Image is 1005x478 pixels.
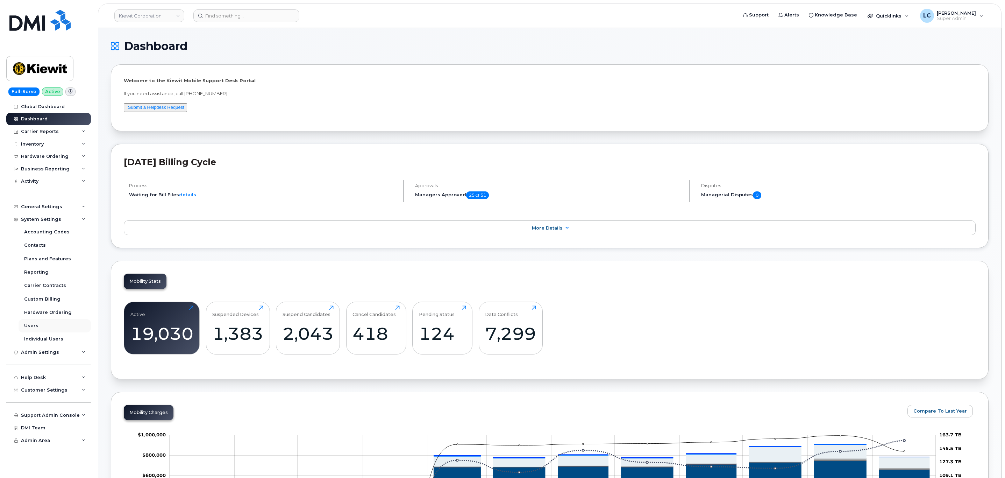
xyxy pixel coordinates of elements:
iframe: Messenger Launcher [975,448,1000,473]
button: Submit a Helpdesk Request [124,103,187,112]
tspan: $800,000 [142,452,166,458]
g: $0 [142,452,166,458]
tspan: 127.3 TB [939,459,962,464]
li: Waiting for Bill Files [129,191,397,198]
button: Compare To Last Year [907,405,973,417]
a: Active19,030 [130,305,193,350]
span: 25 of 51 [466,191,489,199]
p: If you need assistance, call [PHONE_NUMBER] [124,90,976,97]
div: 418 [352,323,400,344]
h4: Approvals [415,183,683,188]
div: Cancel Candidates [352,305,396,317]
span: Compare To Last Year [913,408,967,414]
tspan: $1,000,000 [138,432,166,438]
div: 7,299 [485,323,536,344]
span: More Details [532,225,563,231]
span: Dashboard [124,41,187,51]
span: 0 [753,191,761,199]
a: Data Conflicts7,299 [485,305,536,350]
a: Suspend Candidates2,043 [283,305,334,350]
div: Suspend Candidates [283,305,330,317]
div: 2,043 [283,323,334,344]
a: Cancel Candidates418 [352,305,400,350]
a: Pending Status124 [419,305,466,350]
h2: [DATE] Billing Cycle [124,157,976,167]
div: Suspended Devices [212,305,259,317]
g: $0 [138,432,166,438]
p: Welcome to the Kiewit Mobile Support Desk Portal [124,77,976,84]
tspan: $600,000 [142,472,166,478]
div: Data Conflicts [485,305,518,317]
a: details [179,192,196,197]
div: 1,383 [212,323,263,344]
h5: Managerial Disputes [701,191,976,199]
div: Pending Status [419,305,455,317]
div: Active [130,305,145,317]
tspan: 109.1 TB [939,472,962,478]
a: Suspended Devices1,383 [212,305,263,350]
tspan: 145.5 TB [939,445,962,451]
h4: Disputes [701,183,976,188]
div: 124 [419,323,466,344]
h4: Process [129,183,397,188]
tspan: 163.7 TB [939,432,962,438]
h5: Managers Approved [415,191,683,199]
g: $0 [142,472,166,478]
div: 19,030 [130,323,193,344]
a: Submit a Helpdesk Request [128,105,184,110]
